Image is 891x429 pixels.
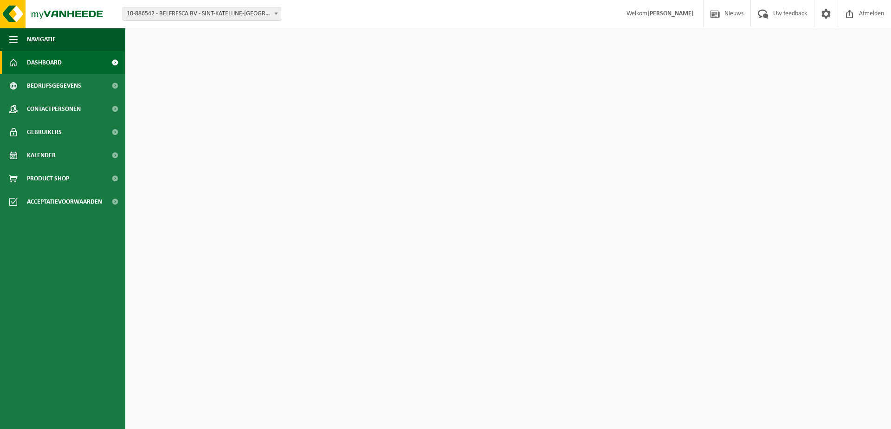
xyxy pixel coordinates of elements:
[27,28,56,51] span: Navigatie
[27,144,56,167] span: Kalender
[647,10,694,17] strong: [PERSON_NAME]
[27,51,62,74] span: Dashboard
[27,190,102,213] span: Acceptatievoorwaarden
[123,7,281,20] span: 10-886542 - BELFRESCA BV - SINT-KATELIJNE-WAVER
[27,121,62,144] span: Gebruikers
[27,167,69,190] span: Product Shop
[123,7,281,21] span: 10-886542 - BELFRESCA BV - SINT-KATELIJNE-WAVER
[27,97,81,121] span: Contactpersonen
[27,74,81,97] span: Bedrijfsgegevens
